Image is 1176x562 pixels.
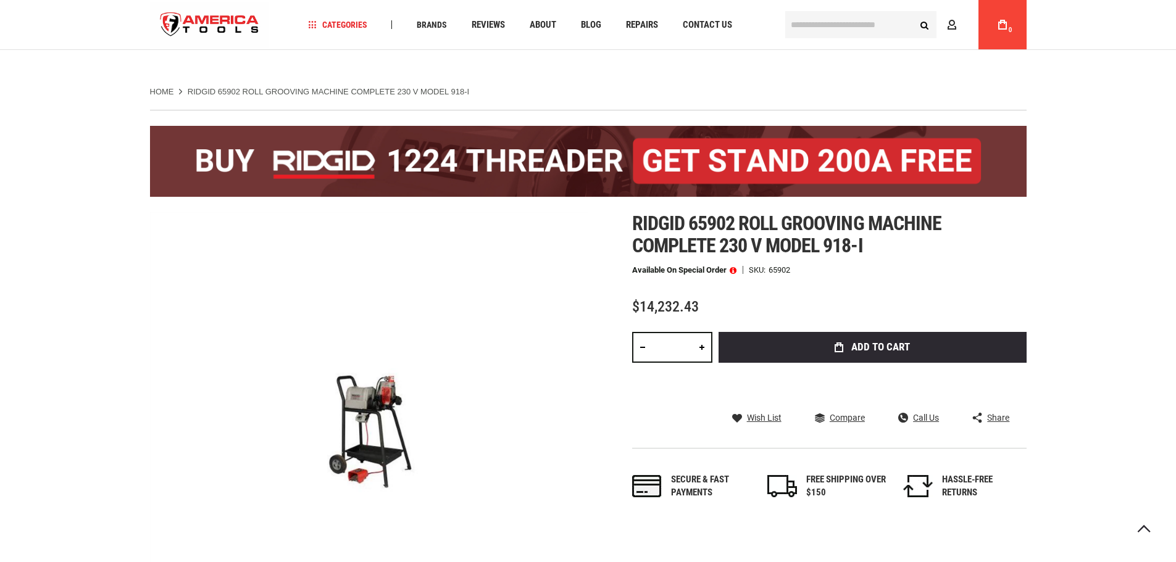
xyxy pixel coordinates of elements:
span: Wish List [747,413,782,422]
span: Ridgid 65902 roll grooving machine complete 230 v model 918-i [632,212,941,257]
img: shipping [767,475,797,497]
span: Share [987,413,1009,422]
a: Repairs [620,17,664,33]
span: Brands [417,20,447,29]
a: About [524,17,562,33]
img: payments [632,475,662,497]
img: America Tools [150,2,270,48]
span: Blog [581,20,601,30]
span: $14,232.43 [632,298,699,315]
div: FREE SHIPPING OVER $150 [806,473,886,500]
span: Compare [830,413,865,422]
a: Brands [411,17,452,33]
p: Available on Special Order [632,266,736,275]
span: Call Us [913,413,939,422]
a: Categories [302,17,373,33]
strong: RIDGID 65902 Roll Grooving Machine Complete 230 V Model 918-I [188,87,469,96]
a: store logo [150,2,270,48]
div: HASSLE-FREE RETURNS [942,473,1022,500]
div: 65902 [769,266,790,274]
a: Reviews [466,17,511,33]
a: Contact Us [677,17,738,33]
img: BOGO: Buy the RIDGID® 1224 Threader (26092), get the 92467 200A Stand FREE! [150,126,1027,197]
span: About [530,20,556,30]
button: Add to Cart [719,332,1027,363]
span: 0 [1009,27,1012,33]
a: Blog [575,17,607,33]
a: Call Us [898,412,939,423]
span: Contact Us [683,20,732,30]
a: Compare [815,412,865,423]
span: Reviews [472,20,505,30]
span: Add to Cart [851,342,910,352]
img: returns [903,475,933,497]
a: Wish List [732,412,782,423]
span: Categories [308,20,367,29]
span: Repairs [626,20,658,30]
strong: SKU [749,266,769,274]
button: Search [913,13,936,36]
a: Home [150,86,174,97]
div: Secure & fast payments [671,473,751,500]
